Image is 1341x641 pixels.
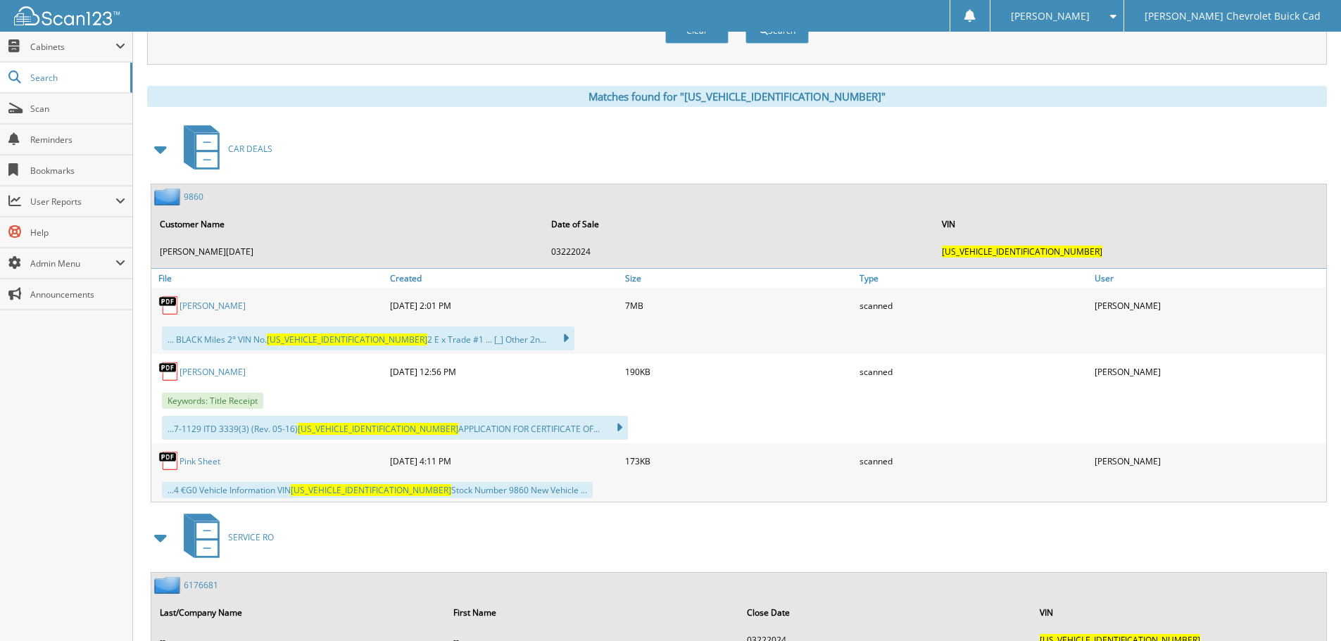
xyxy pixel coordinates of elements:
[30,227,125,239] span: Help
[153,598,445,627] th: Last/Company Name
[1011,12,1090,20] span: [PERSON_NAME]
[154,576,184,594] img: folder2.png
[544,210,934,239] th: Date of Sale
[151,269,386,288] a: File
[1145,12,1321,20] span: [PERSON_NAME] Chevrolet Buick Cad
[622,269,857,288] a: Size
[856,447,1091,475] div: scanned
[180,366,246,378] a: [PERSON_NAME]
[386,291,622,319] div: [DATE] 2:01 PM
[446,598,738,627] th: First Name
[162,393,263,409] span: Keywords: Title Receipt
[267,334,427,345] span: [US_VEHICLE_IDENTIFICATION_NUMBER]
[184,579,218,591] a: 6176681
[856,357,1091,386] div: scanned
[1091,447,1326,475] div: [PERSON_NAME]
[158,295,180,316] img: PDF.png
[14,6,120,25] img: scan123-logo-white.svg
[228,531,274,543] span: SERVICE RO
[180,300,246,312] a: [PERSON_NAME]
[162,482,593,498] div: ...4 €G0 Vehicle Information VIN Stock Number 9860 New Vehicle ...
[1033,598,1325,627] th: VIN
[153,240,543,263] td: [PERSON_NAME][DATE]
[175,509,274,565] a: SERVICE RO
[856,269,1091,288] a: Type
[1271,573,1341,641] iframe: Chat Widget
[228,143,272,155] span: CAR DEALS
[298,423,458,435] span: [US_VEHICLE_IDENTIFICATION_NUMBER]
[386,269,622,288] a: Created
[30,41,115,53] span: Cabinets
[153,210,543,239] th: Customer Name
[30,258,115,269] span: Admin Menu
[1091,291,1326,319] div: [PERSON_NAME]
[386,357,622,386] div: [DATE] 12:56 PM
[544,240,934,263] td: 03222024
[622,447,857,475] div: 173KB
[158,361,180,382] img: PDF.png
[184,191,203,203] a: 9860
[158,450,180,471] img: PDF.png
[162,416,628,440] div: ...7-1129 ITD 3339(3) (Rev. 05-16) APPLICATION FOR CERTIFICATE OF...
[180,455,220,467] a: Pink Sheet
[1091,357,1326,386] div: [PERSON_NAME]
[1091,269,1326,288] a: User
[162,326,574,350] div: ... BLACK Miles 2° VIN No. 2 E x Trade #1 ... [_] Other 2n...
[935,210,1325,239] th: VIN
[30,134,125,146] span: Reminders
[942,246,1102,258] span: [US_VEHICLE_IDENTIFICATION_NUMBER]
[30,72,123,84] span: Search
[386,447,622,475] div: [DATE] 4:11 PM
[30,165,125,177] span: Bookmarks
[30,103,125,115] span: Scan
[291,484,451,496] span: [US_VEHICLE_IDENTIFICATION_NUMBER]
[740,598,1032,627] th: Close Date
[856,291,1091,319] div: scanned
[622,357,857,386] div: 190KB
[30,288,125,300] span: Announcements
[147,86,1327,107] div: Matches found for "[US_VEHICLE_IDENTIFICATION_NUMBER]"
[30,196,115,208] span: User Reports
[622,291,857,319] div: 7MB
[154,188,184,205] img: folder2.png
[175,121,272,177] a: CAR DEALS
